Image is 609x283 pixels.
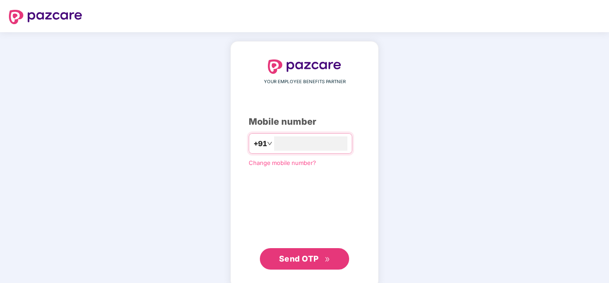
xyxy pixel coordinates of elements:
span: double-right [325,257,330,262]
span: +91 [254,138,267,149]
button: Send OTPdouble-right [260,248,349,270]
span: YOUR EMPLOYEE BENEFITS PARTNER [264,78,346,85]
a: Change mobile number? [249,159,316,166]
span: down [267,141,272,146]
div: Mobile number [249,115,360,129]
img: logo [9,10,82,24]
img: logo [268,59,341,74]
span: Send OTP [279,254,319,263]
